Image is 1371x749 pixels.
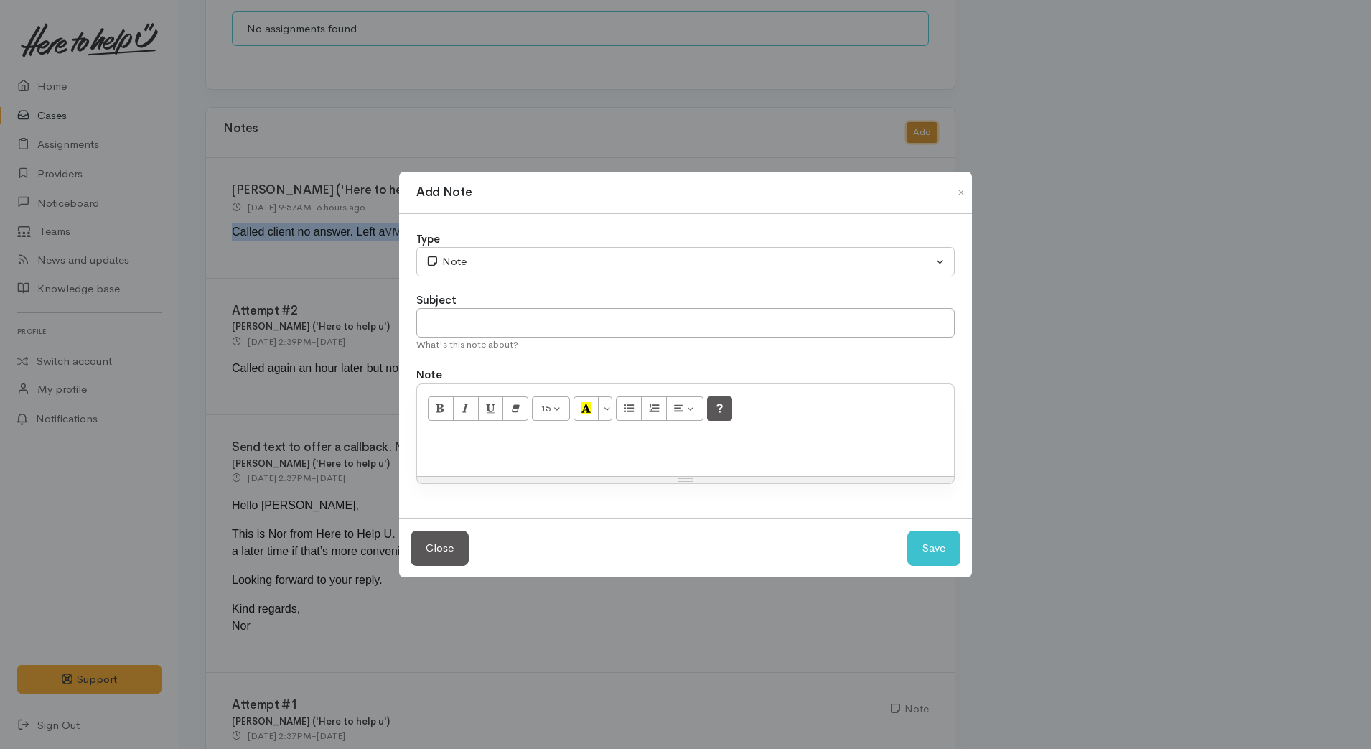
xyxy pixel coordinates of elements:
button: Font Size [532,396,570,421]
button: Italic (CTRL+I) [453,396,479,421]
button: Paragraph [666,396,703,421]
label: Subject [416,292,457,309]
button: Save [907,531,960,566]
button: Note [416,247,955,276]
button: Help [707,396,733,421]
button: Close [411,531,469,566]
h1: Add Note [416,183,472,202]
label: Note [416,367,442,383]
div: What's this note about? [416,338,955,352]
button: Unordered list (CTRL+SHIFT+NUM7) [616,396,642,421]
label: Type [416,231,440,248]
button: Recent Color [574,396,599,421]
button: Remove Font Style (CTRL+\) [502,396,528,421]
div: Resize [417,477,954,483]
span: 15 [541,402,551,414]
button: Bold (CTRL+B) [428,396,454,421]
button: Underline (CTRL+U) [478,396,504,421]
button: Ordered list (CTRL+SHIFT+NUM8) [641,396,667,421]
div: Note [426,253,932,270]
button: More Color [598,396,612,421]
button: Close [950,184,973,201]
